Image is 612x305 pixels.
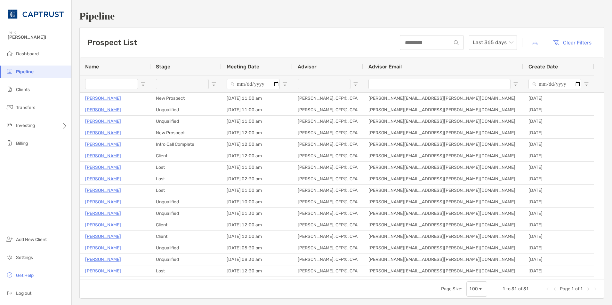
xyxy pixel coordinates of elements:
div: [DATE] [523,254,594,265]
div: New Prospect [151,93,221,104]
img: billing icon [6,139,13,147]
img: dashboard icon [6,50,13,57]
div: [PERSON_NAME], CFP®, CFA [293,127,363,138]
span: 1 [503,286,505,292]
img: add_new_client icon [6,235,13,243]
span: 31 [523,286,529,292]
p: [PERSON_NAME] [85,186,121,194]
span: of [518,286,522,292]
button: Open Filter Menu [353,82,358,87]
a: [PERSON_NAME] [85,94,121,102]
div: [PERSON_NAME][EMAIL_ADDRESS][PERSON_NAME][DOMAIN_NAME] [363,242,523,254]
div: Next Page [586,286,591,292]
input: Name Filter Input [85,79,138,89]
div: [DATE] [523,219,594,231]
span: [PERSON_NAME]! [8,35,68,40]
span: Add New Client [16,237,47,242]
div: [PERSON_NAME], CFP®, CFA [293,208,363,219]
div: [PERSON_NAME][EMAIL_ADDRESS][PERSON_NAME][DOMAIN_NAME] [363,162,523,173]
img: input icon [454,40,459,45]
a: [PERSON_NAME] [85,198,121,206]
div: [DATE] 12:00 am [221,139,293,150]
div: [DATE] 12:00 am [221,219,293,231]
div: [PERSON_NAME][EMAIL_ADDRESS][PERSON_NAME][DOMAIN_NAME] [363,127,523,138]
p: [PERSON_NAME] [85,152,121,160]
button: Open Filter Menu [282,82,287,87]
img: clients icon [6,85,13,93]
div: Unqualified [151,116,221,127]
p: [PERSON_NAME] [85,163,121,171]
span: Last 365 days [473,35,513,50]
div: [DATE] 12:00 am [221,231,293,242]
div: [PERSON_NAME], CFP®, CFA [293,231,363,242]
div: [DATE] 12:00 am [221,150,293,161]
button: Open Filter Menu [211,82,216,87]
div: Unqualified [151,208,221,219]
div: [PERSON_NAME], CFP®, CFA [293,254,363,265]
div: [DATE] 10:00 am [221,196,293,207]
div: Previous Page [552,286,557,292]
div: [PERSON_NAME][EMAIL_ADDRESS][PERSON_NAME][DOMAIN_NAME] [363,231,523,242]
div: Client [151,219,221,231]
img: CAPTRUST Logo [8,3,64,26]
div: [PERSON_NAME], CFP®, CFA [293,139,363,150]
h3: Prospect List [87,38,137,47]
p: [PERSON_NAME] [85,117,121,125]
div: Unqualified [151,196,221,207]
p: [PERSON_NAME] [85,209,121,217]
div: Lost [151,185,221,196]
button: Open Filter Menu [141,82,146,87]
a: [PERSON_NAME] [85,267,121,275]
div: [PERSON_NAME][EMAIL_ADDRESS][PERSON_NAME][DOMAIN_NAME] [363,185,523,196]
div: [PERSON_NAME], CFP®, CFA [293,150,363,161]
span: 1 [580,286,583,292]
div: [DATE] [523,231,594,242]
button: Open Filter Menu [584,82,589,87]
img: get-help icon [6,271,13,279]
div: [DATE] 12:30 pm [221,265,293,277]
div: Unqualified [151,242,221,254]
div: [PERSON_NAME], CFP®, CFA [293,173,363,184]
div: [PERSON_NAME][EMAIL_ADDRESS][PERSON_NAME][DOMAIN_NAME] [363,173,523,184]
div: [DATE] [523,104,594,115]
span: Advisor [298,64,317,70]
div: [PERSON_NAME], CFP®, CFA [293,219,363,231]
div: Last Page [593,286,599,292]
div: [PERSON_NAME], CFP®, CFA [293,104,363,115]
div: [PERSON_NAME][EMAIL_ADDRESS][PERSON_NAME][DOMAIN_NAME] [363,208,523,219]
a: [PERSON_NAME] [85,129,121,137]
div: [DATE] [523,127,594,138]
span: Settings [16,255,33,260]
div: Lost [151,173,221,184]
div: [DATE] [523,208,594,219]
a: [PERSON_NAME] [85,106,121,114]
div: [DATE] [523,265,594,277]
div: [DATE] 02:30 pm [221,173,293,184]
div: [PERSON_NAME], CFP®, CFA [293,242,363,254]
div: Unqualified [151,254,221,265]
div: New Prospect [151,127,221,138]
div: [DATE] [523,242,594,254]
div: [PERSON_NAME], CFP®, CFA [293,265,363,277]
div: [PERSON_NAME][EMAIL_ADDRESS][PERSON_NAME][DOMAIN_NAME] [363,277,523,288]
div: [PERSON_NAME][EMAIL_ADDRESS][PERSON_NAME][DOMAIN_NAME] [363,196,523,207]
span: Transfers [16,105,35,110]
a: [PERSON_NAME] [85,232,121,240]
p: [PERSON_NAME] [85,140,121,148]
div: Lost [151,277,221,288]
div: [PERSON_NAME][EMAIL_ADDRESS][PERSON_NAME][DOMAIN_NAME] [363,139,523,150]
div: Page Size: [441,286,463,292]
img: transfers icon [6,103,13,111]
a: [PERSON_NAME] [85,175,121,183]
span: Log out [16,291,31,296]
div: [PERSON_NAME], CFP®, CFA [293,277,363,288]
div: [PERSON_NAME][EMAIL_ADDRESS][PERSON_NAME][DOMAIN_NAME] [363,93,523,104]
div: [PERSON_NAME], CFP®, CFA [293,116,363,127]
div: [PERSON_NAME], CFP®, CFA [293,162,363,173]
